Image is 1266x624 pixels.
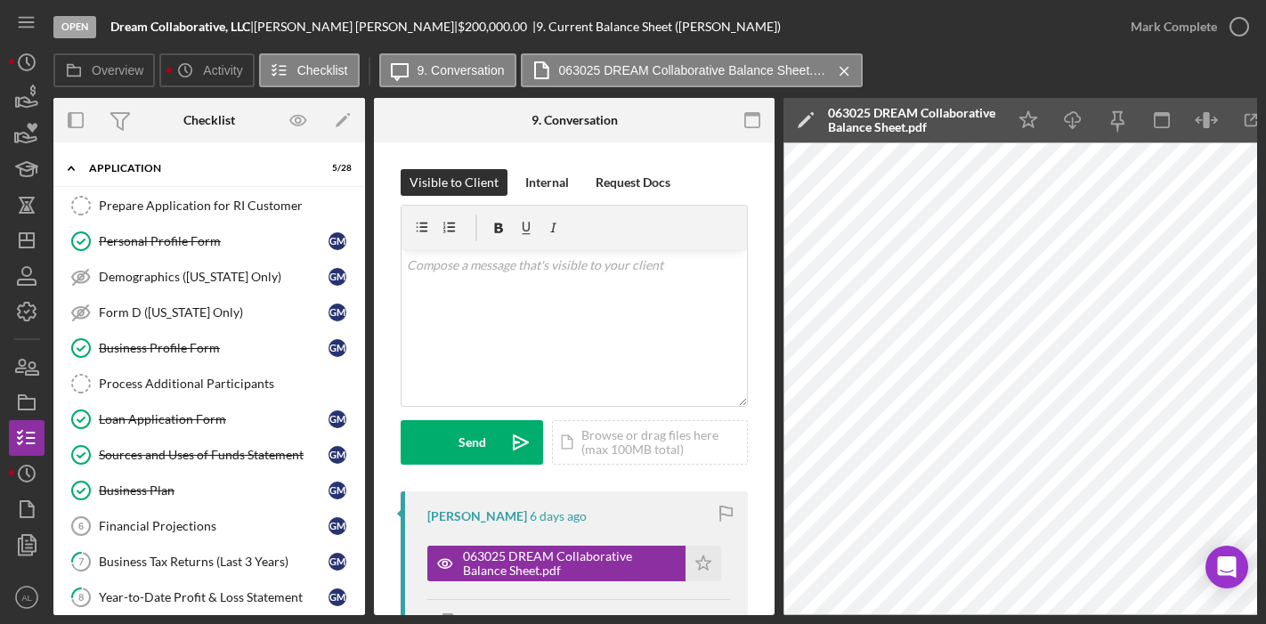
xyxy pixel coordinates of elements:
[427,546,721,581] button: 063025 DREAM Collaborative Balance Sheet.pdf
[427,509,527,523] div: [PERSON_NAME]
[329,446,346,464] div: G M
[99,555,329,569] div: Business Tax Returns (Last 3 Years)
[532,113,618,127] div: 9. Conversation
[1113,9,1257,45] button: Mark Complete
[78,591,84,603] tspan: 8
[254,20,458,34] div: [PERSON_NAME] [PERSON_NAME] |
[110,19,250,34] b: Dream Collaborative, LLC
[62,544,356,579] a: 7Business Tax Returns (Last 3 Years)GM
[596,169,670,196] div: Request Docs
[99,448,329,462] div: Sources and Uses of Funds Statement
[62,401,356,437] a: Loan Application FormGM
[159,53,254,87] button: Activity
[53,53,155,87] button: Overview
[62,473,356,508] a: Business PlanGM
[53,16,96,38] div: Open
[89,163,307,174] div: Application
[62,366,356,401] a: Process Additional Participants
[329,553,346,571] div: G M
[21,593,32,603] text: AL
[532,20,781,34] div: | 9. Current Balance Sheet ([PERSON_NAME])
[62,508,356,544] a: 6Financial ProjectionsGM
[401,169,507,196] button: Visible to Client
[99,234,329,248] div: Personal Profile Form
[530,509,587,523] time: 2025-08-15 19:30
[99,199,355,213] div: Prepare Application for RI Customer
[62,437,356,473] a: Sources and Uses of Funds StatementGM
[99,483,329,498] div: Business Plan
[329,517,346,535] div: G M
[62,188,356,223] a: Prepare Application for RI Customer
[183,113,235,127] div: Checklist
[587,169,679,196] button: Request Docs
[259,53,360,87] button: Checklist
[62,259,356,295] a: Demographics ([US_STATE] Only)GM
[521,53,863,87] button: 063025 DREAM Collaborative Balance Sheet.pdf
[401,420,543,465] button: Send
[516,169,578,196] button: Internal
[99,590,329,604] div: Year-to-Date Profit & Loss Statement
[62,223,356,259] a: Personal Profile FormGM
[458,20,532,34] div: $200,000.00
[329,410,346,428] div: G M
[459,420,486,465] div: Send
[329,268,346,286] div: G M
[99,270,329,284] div: Demographics ([US_STATE] Only)
[329,232,346,250] div: G M
[329,588,346,606] div: G M
[1205,546,1248,588] div: Open Intercom Messenger
[203,63,242,77] label: Activity
[418,63,505,77] label: 9. Conversation
[379,53,516,87] button: 9. Conversation
[99,341,329,355] div: Business Profile Form
[1131,9,1217,45] div: Mark Complete
[329,482,346,499] div: G M
[78,521,84,531] tspan: 6
[329,304,346,321] div: G M
[410,169,499,196] div: Visible to Client
[78,555,85,567] tspan: 7
[320,163,352,174] div: 5 / 28
[62,295,356,330] a: Form D ([US_STATE] Only)GM
[99,519,329,533] div: Financial Projections
[99,412,329,426] div: Loan Application Form
[463,549,677,578] div: 063025 DREAM Collaborative Balance Sheet.pdf
[828,106,997,134] div: 063025 DREAM Collaborative Balance Sheet.pdf
[297,63,348,77] label: Checklist
[110,20,254,34] div: |
[9,579,45,615] button: AL
[92,63,143,77] label: Overview
[62,579,356,615] a: 8Year-to-Date Profit & Loss StatementGM
[62,330,356,366] a: Business Profile FormGM
[525,169,569,196] div: Internal
[559,63,826,77] label: 063025 DREAM Collaborative Balance Sheet.pdf
[329,339,346,357] div: G M
[99,377,355,391] div: Process Additional Participants
[99,305,329,320] div: Form D ([US_STATE] Only)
